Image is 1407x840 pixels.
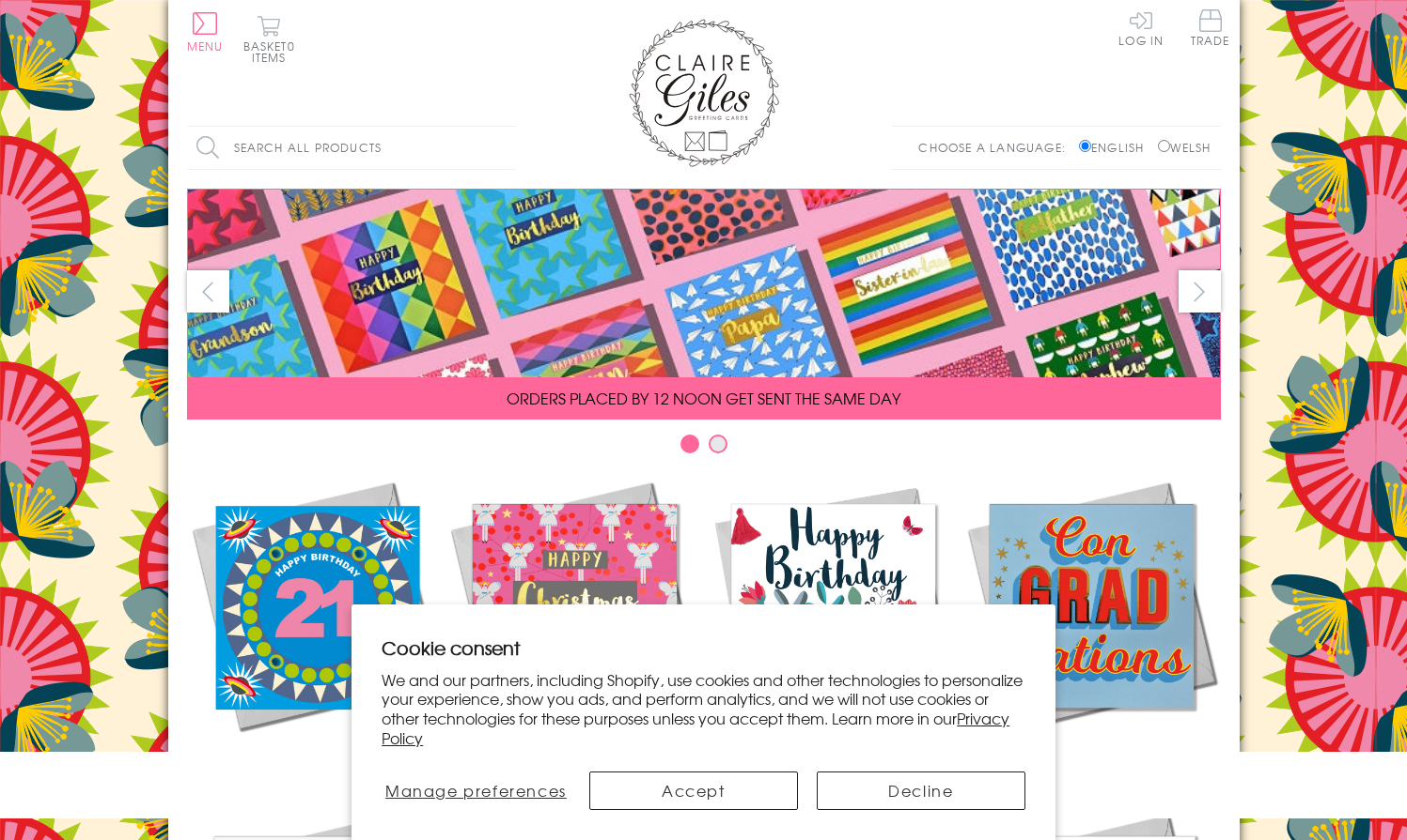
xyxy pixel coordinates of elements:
[1191,9,1230,50] a: Trade
[1191,9,1230,46] span: Trade
[382,771,570,810] button: Manage preferences
[382,634,1025,661] h2: Cookie consent
[385,779,567,802] span: Manage preferences
[589,771,798,810] button: Accept
[1158,139,1212,156] label: Welsh
[1043,749,1140,771] span: Academic
[446,477,704,771] a: Christmas
[1179,270,1221,313] button: next
[187,477,446,771] a: New Releases
[382,707,1009,749] a: Privacy Policy
[187,270,229,313] button: prev
[243,15,295,63] button: Basket0 items
[254,749,377,771] span: New Releases
[187,12,224,52] button: Menu
[629,19,779,167] img: Claire Giles Greetings Cards
[187,127,516,169] input: Search all products
[1158,140,1170,152] input: Welsh
[507,387,900,409] span: ORDERS PLACED BY 12 NOON GET SENT THE SAME DAY
[497,127,516,169] input: Search
[187,434,1221,463] div: Carousel Pagination
[187,38,224,54] span: Menu
[918,139,1075,156] p: Choose a language:
[1118,9,1164,46] a: Log In
[704,477,962,771] a: Birthdays
[962,477,1221,771] a: Academic
[1079,139,1153,156] label: English
[709,435,727,453] button: Carousel Page 2
[1079,140,1091,152] input: English
[382,670,1025,748] p: We and our partners, including Shopify, use cookies and other technologies to personalize your ex...
[680,435,699,453] button: Carousel Page 1 (Current Slide)
[252,38,295,66] span: 0 items
[817,771,1025,810] button: Decline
